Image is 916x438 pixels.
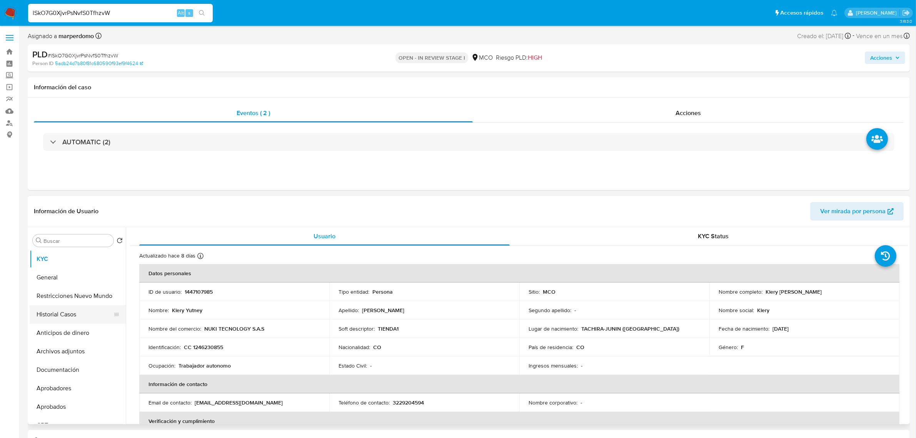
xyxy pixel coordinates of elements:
p: Actualizado hace 8 días [139,252,195,259]
p: Klery [757,307,769,314]
p: Soft descriptor : [339,325,375,332]
span: HIGH [528,53,542,62]
p: marcela.perdomo@mercadolibre.com.co [856,9,899,17]
p: Sitio : [529,288,540,295]
span: Riesgo PLD: [496,53,542,62]
p: Ocupación : [148,362,175,369]
b: PLD [32,48,48,60]
h1: Información del caso [34,84,904,91]
button: Acciones [865,52,905,64]
p: TACHIRA-JUNIN ([GEOGRAPHIC_DATA]) [581,325,679,332]
p: OPEN - IN REVIEW STAGE I [395,52,468,63]
button: Ver mirada por persona [810,202,904,221]
p: Tipo entidad : [339,288,369,295]
p: Ingresos mensuales : [529,362,578,369]
p: CO [373,344,381,351]
button: CBT [30,416,126,435]
p: Lugar de nacimiento : [529,325,578,332]
th: Información de contacto [139,375,899,393]
p: Estado Civil : [339,362,367,369]
button: KYC [30,250,126,268]
span: Accesos rápidos [780,9,823,17]
p: Persona [372,288,393,295]
p: Klery Yutney [172,307,202,314]
span: # lSkO7G0XjvrPsNvfS0TfhzvW [48,52,118,59]
p: Klery [PERSON_NAME] [766,288,822,295]
p: Identificación : [148,344,181,351]
a: 5adb24d7b80f81c680590f93ef9f4624 [55,60,143,67]
p: F [741,344,744,351]
button: Aprobados [30,398,126,416]
button: Restricciones Nuevo Mundo [30,287,126,305]
button: Historial Casos [30,305,120,324]
p: CC 1246230855 [184,344,223,351]
div: Creado el: [DATE] [797,31,851,41]
p: ID de usuario : [148,288,182,295]
button: Archivos adjuntos [30,342,126,361]
h1: Información de Usuario [34,207,98,215]
div: AUTOMATIC (2) [43,133,894,151]
p: - [581,399,582,406]
button: search-icon [194,8,210,18]
p: Fecha de nacimiento : [719,325,769,332]
span: Eventos ( 2 ) [237,109,270,117]
span: Asignado a [28,32,94,40]
th: Verificación y cumplimiento [139,412,899,430]
p: TIENDA1 [378,325,399,332]
p: Nombre completo : [719,288,762,295]
p: Apellido : [339,307,359,314]
p: 1447107985 [185,288,213,295]
p: - [574,307,576,314]
span: - [853,31,854,41]
span: KYC Status [698,232,729,241]
span: Acciones [870,52,892,64]
h3: AUTOMATIC (2) [62,138,110,146]
p: Nombre : [148,307,169,314]
span: Alt [178,9,184,17]
p: Segundo apellido : [529,307,571,314]
p: MCO [543,288,556,295]
b: marperdomo [57,32,94,40]
p: [DATE] [773,325,789,332]
th: Datos personales [139,264,899,283]
p: Nombre del comercio : [148,325,201,332]
button: Aprobadores [30,379,126,398]
p: 3229204594 [393,399,424,406]
input: Buscar [43,237,110,244]
p: Nombre social : [719,307,754,314]
p: - [370,362,372,369]
button: Documentación [30,361,126,379]
p: [PERSON_NAME] [362,307,404,314]
span: Ver mirada por persona [820,202,886,221]
span: Usuario [314,232,335,241]
p: Nacionalidad : [339,344,370,351]
a: Notificaciones [831,10,838,16]
span: Vence en un mes [856,32,903,40]
p: Teléfono de contacto : [339,399,390,406]
p: Email de contacto : [148,399,192,406]
button: Buscar [36,237,42,244]
p: NUKI TECNOLOGY S.A.S [204,325,264,332]
b: Person ID [32,60,53,67]
button: Volver al orden por defecto [117,237,123,246]
button: General [30,268,126,287]
span: s [188,9,190,17]
p: Género : [719,344,738,351]
a: Salir [902,9,910,17]
input: Buscar usuario o caso... [28,8,213,18]
div: MCO [471,53,493,62]
button: Anticipos de dinero [30,324,126,342]
p: Trabajador autonomo [179,362,231,369]
p: - [581,362,582,369]
p: [EMAIL_ADDRESS][DOMAIN_NAME] [195,399,283,406]
p: Nombre corporativo : [529,399,577,406]
span: Acciones [676,109,701,117]
p: País de residencia : [529,344,573,351]
p: CO [576,344,584,351]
